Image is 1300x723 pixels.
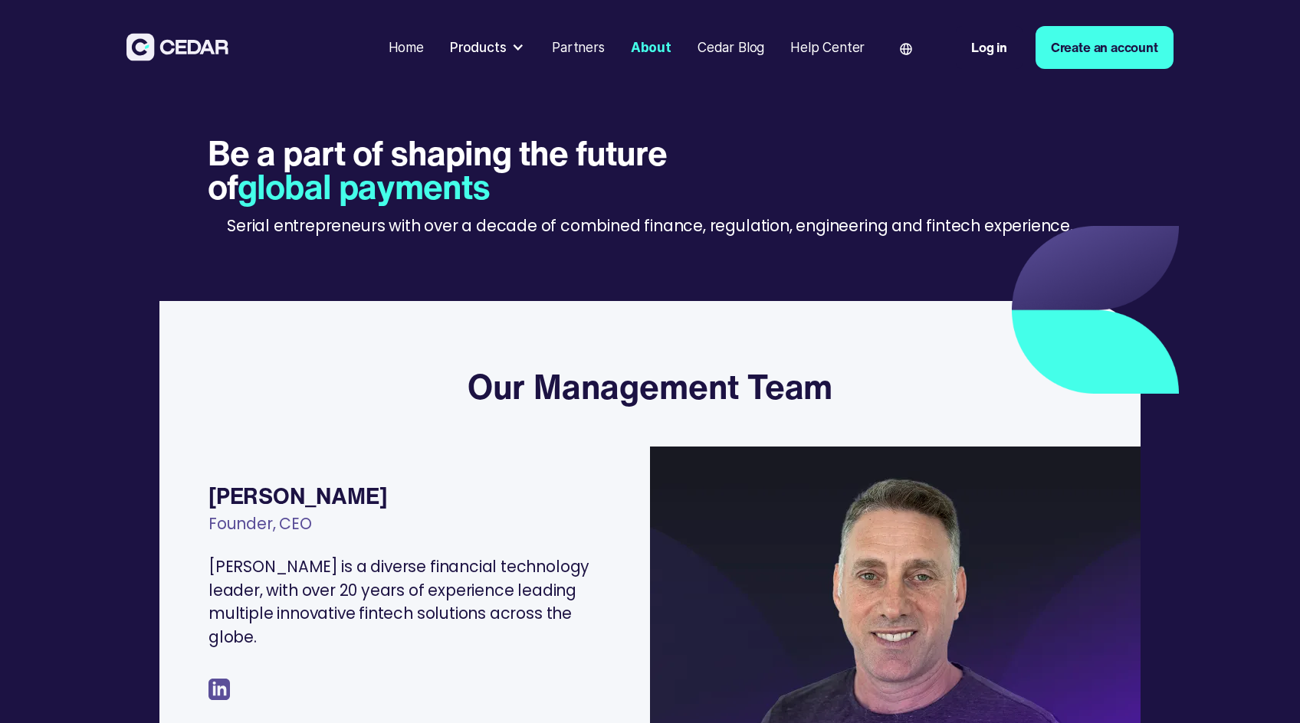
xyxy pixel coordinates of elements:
[691,30,771,65] a: Cedar Blog
[208,136,738,204] h1: Be a part of shaping the future of
[382,30,430,65] a: Home
[389,38,424,57] div: Home
[227,214,1073,238] p: Serial entrepreneurs with over a decade of combined finance, regulation, engineering and fintech ...
[784,30,872,65] a: Help Center
[971,38,1007,57] div: Log in
[631,38,671,57] div: About
[238,162,489,211] span: global payments
[208,555,617,649] p: [PERSON_NAME] is a diverse financial technology leader, with over 20 years of experience leading ...
[698,38,764,57] div: Cedar Blog
[552,38,605,57] div: Partners
[546,30,612,65] a: Partners
[208,512,617,555] div: Founder, CEO
[624,30,678,65] a: About
[468,366,832,407] h3: Our Management Team
[444,31,533,64] div: Products
[1036,26,1174,69] a: Create an account
[790,38,865,57] div: Help Center
[450,38,507,57] div: Products
[900,43,912,55] img: world icon
[956,26,1023,69] a: Log in
[208,479,617,512] div: [PERSON_NAME]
